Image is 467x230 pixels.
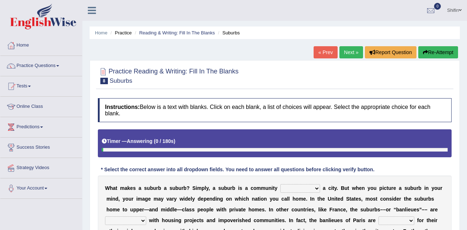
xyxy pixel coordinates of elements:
[376,196,377,202] b: t
[152,207,155,212] b: n
[379,185,382,191] b: p
[386,196,389,202] b: n
[139,30,215,35] a: Reading & Writing: Fill In The Blanks
[192,196,195,202] b: y
[172,196,174,202] b: r
[368,185,371,191] b: y
[417,196,420,202] b: u
[156,185,158,191] b: r
[328,196,331,202] b: U
[393,196,396,202] b: d
[287,196,289,202] b: l
[440,185,442,191] b: r
[192,207,195,212] b: s
[281,207,284,212] b: h
[227,185,230,191] b: u
[234,207,235,212] b: i
[261,185,265,191] b: m
[206,185,209,191] b: y
[355,207,358,212] b: e
[321,207,324,212] b: k
[206,207,210,212] b: p
[361,196,363,202] b: ,
[306,196,308,202] b: .
[396,196,399,202] b: e
[268,185,272,191] b: n
[426,185,429,191] b: n
[370,196,373,202] b: o
[323,185,326,191] b: a
[215,196,217,202] b: i
[198,196,201,202] b: d
[182,207,185,212] b: c
[239,196,242,202] b: h
[252,196,255,202] b: n
[418,185,421,191] b: b
[138,196,142,202] b: m
[294,207,297,212] b: o
[0,117,82,135] a: Predictions
[239,185,242,191] b: s
[184,185,187,191] b: b
[281,196,284,202] b: c
[166,196,169,202] b: v
[410,185,414,191] b: b
[318,196,319,202] b: t
[361,207,363,212] b: s
[420,196,423,202] b: b
[123,196,125,202] b: y
[393,185,396,191] b: e
[356,185,359,191] b: h
[139,207,142,212] b: e
[409,196,411,202] b: e
[248,207,252,212] b: h
[158,185,161,191] b: b
[98,66,239,84] h2: Practice Reading & Writing: Fill In The Blanks
[213,196,216,202] b: d
[338,196,340,202] b: e
[346,207,347,212] b: ,
[186,207,189,212] b: a
[120,185,124,191] b: m
[388,185,391,191] b: u
[269,207,270,212] b: I
[170,185,172,191] b: s
[284,196,287,202] b: a
[201,185,205,191] b: p
[276,196,279,202] b: u
[331,185,333,191] b: i
[216,29,240,36] li: Suburbs
[262,207,265,212] b: s
[324,207,327,212] b: e
[272,185,273,191] b: i
[203,207,206,212] b: o
[287,207,289,212] b: r
[128,196,132,202] b: u
[391,185,393,191] b: r
[333,207,334,212] b: r
[352,207,355,212] b: h
[389,196,392,202] b: s
[150,185,153,191] b: b
[304,207,305,212] b: t
[224,185,227,191] b: b
[303,196,306,202] b: e
[235,207,238,212] b: v
[291,207,294,212] b: c
[318,207,320,212] b: l
[105,185,110,191] b: W
[337,185,338,191] b: .
[185,207,186,212] b: l
[172,185,176,191] b: u
[217,196,220,202] b: n
[192,185,196,191] b: S
[169,196,172,202] b: a
[175,185,178,191] b: b
[254,207,259,212] b: m
[270,207,273,212] b: n
[241,207,243,212] b: t
[158,196,161,202] b: a
[226,196,229,202] b: o
[328,185,331,191] b: c
[343,207,346,212] b: e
